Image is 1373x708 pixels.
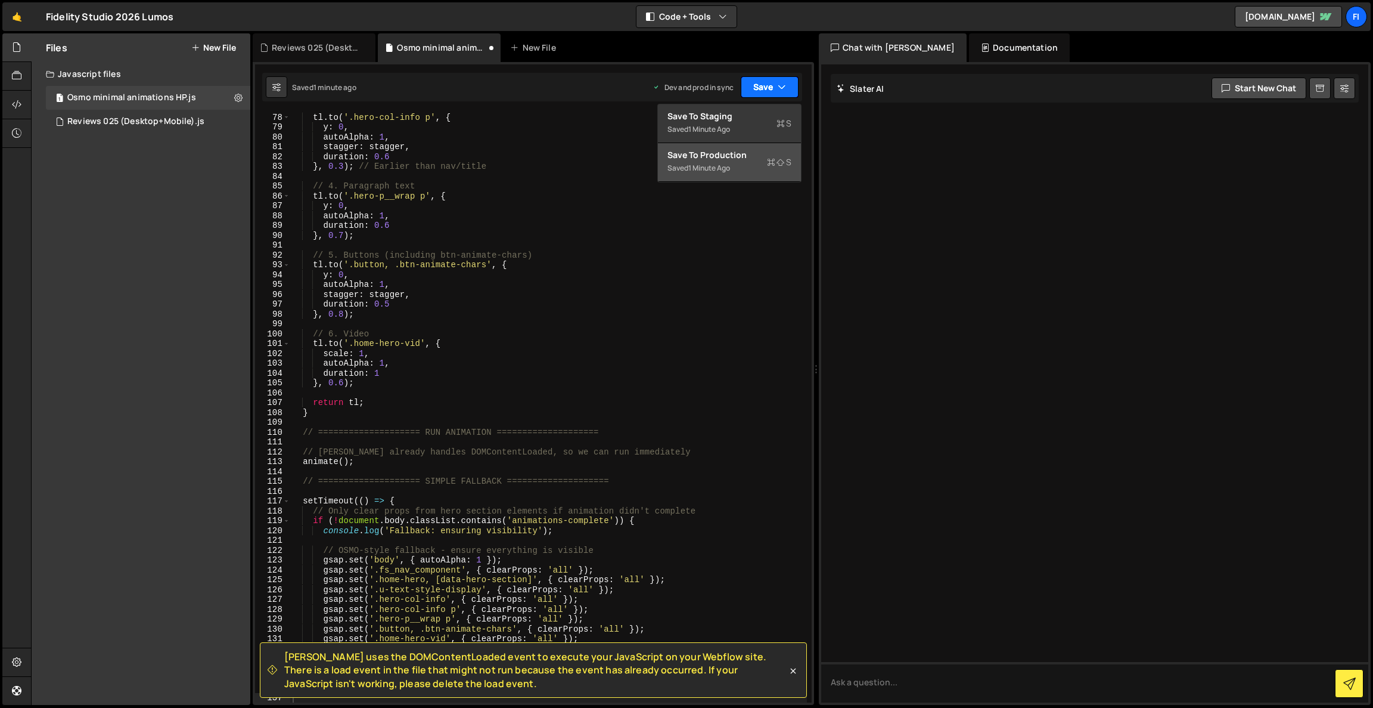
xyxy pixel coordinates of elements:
div: 78 [255,113,290,123]
span: 1 [56,94,63,104]
a: [DOMAIN_NAME] [1235,6,1342,27]
div: 83 [255,162,290,172]
div: Javascript files [32,62,250,86]
div: Save to Production [667,149,791,161]
div: 92 [255,251,290,261]
div: 136 [255,684,290,694]
div: 121 [255,536,290,546]
div: 115 [255,477,290,487]
div: 129 [255,614,290,624]
div: 130 [255,624,290,635]
div: 102 [255,349,290,359]
div: Domain: [PERSON_NAME][DOMAIN_NAME] [31,31,197,41]
div: 122 [255,546,290,556]
div: Save to Staging [667,110,791,122]
div: 120 [255,526,290,536]
div: Osmo minimal animations HP.js [67,92,196,103]
div: 81 [255,142,290,152]
div: 127 [255,595,290,605]
div: 117 [255,496,290,506]
div: 134 [255,664,290,674]
div: Fidelity Studio 2026 Lumos [46,10,173,24]
div: Keywords nach Traffic [129,70,206,78]
button: New File [191,43,236,52]
div: 99 [255,319,290,329]
img: tab_domain_overview_orange.svg [48,69,58,79]
div: 95 [255,280,290,290]
div: 100 [255,329,290,339]
div: 107 [255,398,290,408]
div: 133 [255,654,290,664]
div: 91 [255,240,290,251]
div: 126 [255,585,290,595]
div: 101 [255,339,290,349]
div: 1 minute ago [313,82,356,92]
div: Reviews 025 (Desktop+Mobile).js [67,116,204,127]
div: 88 [255,211,290,221]
div: 93 [255,260,290,270]
div: Domain [61,70,88,78]
button: Start new chat [1212,78,1306,99]
div: 85 [255,181,290,191]
img: logo_orange.svg [19,19,29,29]
div: 118 [255,506,290,517]
div: 114 [255,467,290,477]
button: Code + Tools [636,6,737,27]
div: 106 [255,388,290,398]
div: 87 [255,201,290,211]
a: 🤙 [2,2,32,31]
div: 109 [255,418,290,428]
div: 97 [255,299,290,310]
div: 124 [255,565,290,576]
img: tab_keywords_by_traffic_grey.svg [116,69,126,79]
div: 98 [255,310,290,320]
span: [PERSON_NAME] uses the DOMContentLoaded event to execute your JavaScript on your Webflow site. Th... [284,650,787,690]
div: 16516/44892.js [46,110,250,134]
div: 112 [255,447,290,457]
div: 89 [255,221,290,231]
button: Save [741,76,799,98]
div: Reviews 025 (Desktop+Mobile).js [272,42,361,54]
div: 90 [255,231,290,241]
div: 123 [255,555,290,565]
div: Documentation [969,33,1070,62]
div: 1 minute ago [688,124,730,134]
div: Saved [667,161,791,175]
div: 113 [255,457,290,467]
div: 84 [255,172,290,182]
div: 131 [255,634,290,644]
button: Save to StagingS Saved1 minute ago [658,104,801,143]
div: 104 [255,369,290,379]
span: S [776,118,791,129]
div: 128 [255,605,290,615]
div: 110 [255,428,290,438]
div: New File [510,42,560,54]
div: Saved [292,82,356,92]
div: Osmo minimal animations HP.js [397,42,486,54]
div: 119 [255,516,290,526]
div: 116 [255,487,290,497]
div: 108 [255,408,290,418]
h2: Slater AI [837,83,884,94]
div: 94 [255,270,290,280]
a: Fi [1346,6,1367,27]
div: Dev and prod in sync [653,82,734,92]
div: Chat with [PERSON_NAME] [819,33,967,62]
div: 96 [255,290,290,300]
h2: Files [46,41,67,54]
button: Save to ProductionS Saved1 minute ago [658,143,801,182]
div: 103 [255,358,290,369]
div: 135 [255,673,290,684]
div: Saved [667,122,791,137]
div: 1 minute ago [688,163,730,173]
img: website_grey.svg [19,31,29,41]
div: 16516/44886.js [46,86,250,110]
div: 86 [255,191,290,202]
div: 105 [255,378,290,388]
div: v 4.0.25 [33,19,58,29]
div: 82 [255,152,290,162]
div: 125 [255,575,290,585]
div: 132 [255,644,290,654]
div: 137 [255,693,290,703]
div: 80 [255,132,290,143]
